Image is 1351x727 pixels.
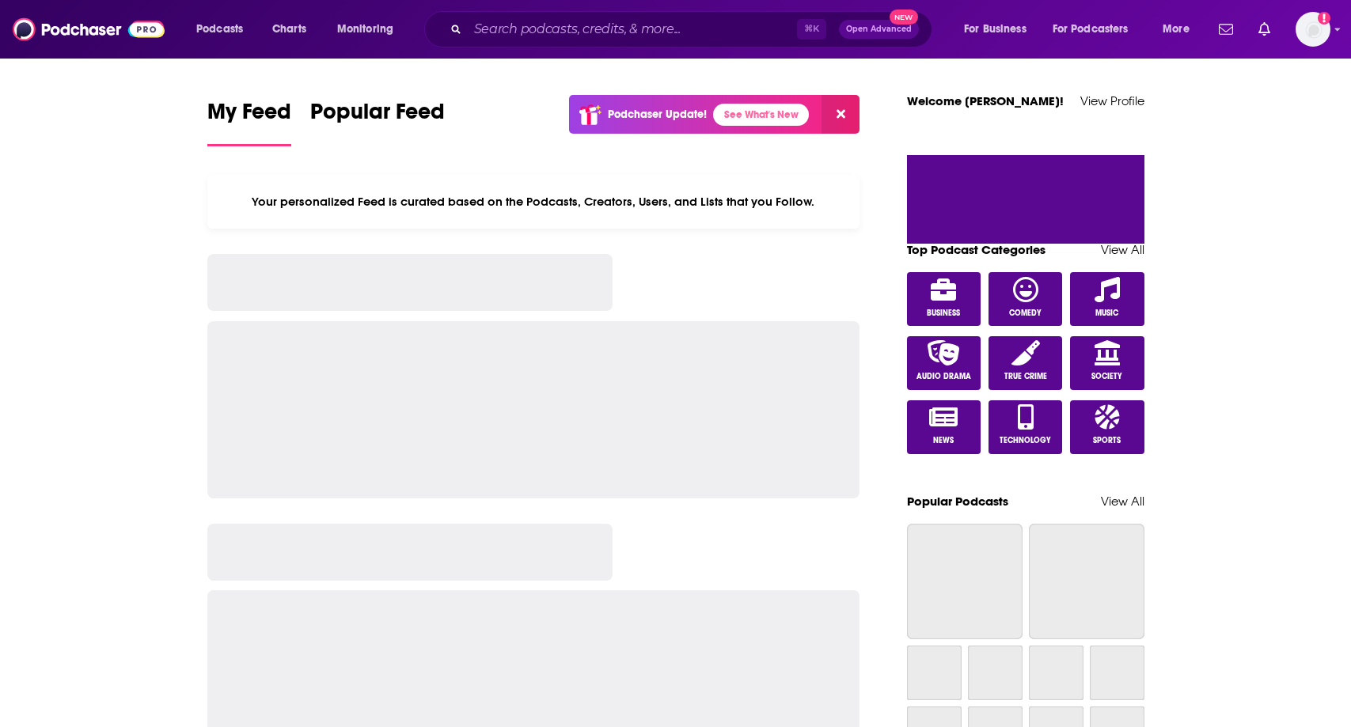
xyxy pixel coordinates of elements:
a: News [907,400,981,454]
span: Logged in as carolinejames [1296,12,1330,47]
p: Podchaser Update! [608,108,707,121]
a: Popular Podcasts [907,494,1008,509]
span: Podcasts [196,18,243,40]
span: Monitoring [337,18,393,40]
a: See What's New [713,104,809,126]
a: Your Mama’s Kitchen [1090,646,1144,700]
span: Popular Feed [310,98,445,134]
a: View All [1101,242,1144,257]
span: Technology [1000,436,1051,445]
div: Search podcasts, credits, & more... [439,11,947,47]
span: More [1163,18,1190,40]
a: Show notifications dropdown [1212,16,1239,43]
a: View Profile [1080,93,1144,108]
button: open menu [953,17,1046,42]
a: Charts [262,17,316,42]
span: News [933,436,954,445]
a: My Feed [207,98,291,146]
button: Open AdvancedNew [839,20,919,39]
a: True Crime [989,336,1063,390]
span: ⌘ K [797,19,826,40]
a: Top Podcast Categories [907,242,1046,257]
a: Comedy [989,272,1063,326]
a: In The Dark [907,524,1023,639]
svg: Add a profile image [1318,12,1330,25]
span: For Podcasters [1053,18,1129,40]
span: Society [1091,372,1122,381]
span: For Business [964,18,1027,40]
button: open menu [1152,17,1209,42]
input: Search podcasts, credits, & more... [468,17,797,42]
span: Business [927,309,960,318]
a: Show notifications dropdown [1252,16,1277,43]
span: Open Advanced [846,25,912,33]
span: My Feed [207,98,291,134]
span: True Crime [1004,372,1047,381]
a: View All [1101,494,1144,509]
a: Welcome [PERSON_NAME]! [907,93,1064,108]
a: This Podcast Will Kill You [1029,524,1144,639]
img: Podchaser - Follow, Share and Rate Podcasts [13,14,165,44]
button: open menu [1042,17,1152,42]
span: Sports [1093,436,1121,445]
a: Society [1070,336,1144,390]
a: Popular Feed [310,98,445,146]
div: Your personalized Feed is curated based on the Podcasts, Creators, Users, and Lists that you Follow. [207,175,860,229]
a: Business [907,272,981,326]
a: Music [1070,272,1144,326]
a: Technology [989,400,1063,454]
a: Casefile True Crime [907,646,962,700]
a: Audio Drama [907,336,981,390]
span: Music [1095,309,1118,318]
button: open menu [326,17,414,42]
button: open menu [185,17,264,42]
a: The Penumbra Podcast [968,646,1023,700]
img: User Profile [1296,12,1330,47]
a: Sports [1070,400,1144,454]
span: Charts [272,18,306,40]
a: Hunting Warhead [1029,646,1083,700]
button: Show profile menu [1296,12,1330,47]
span: New [890,9,918,25]
span: Audio Drama [916,372,971,381]
span: Comedy [1009,309,1042,318]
